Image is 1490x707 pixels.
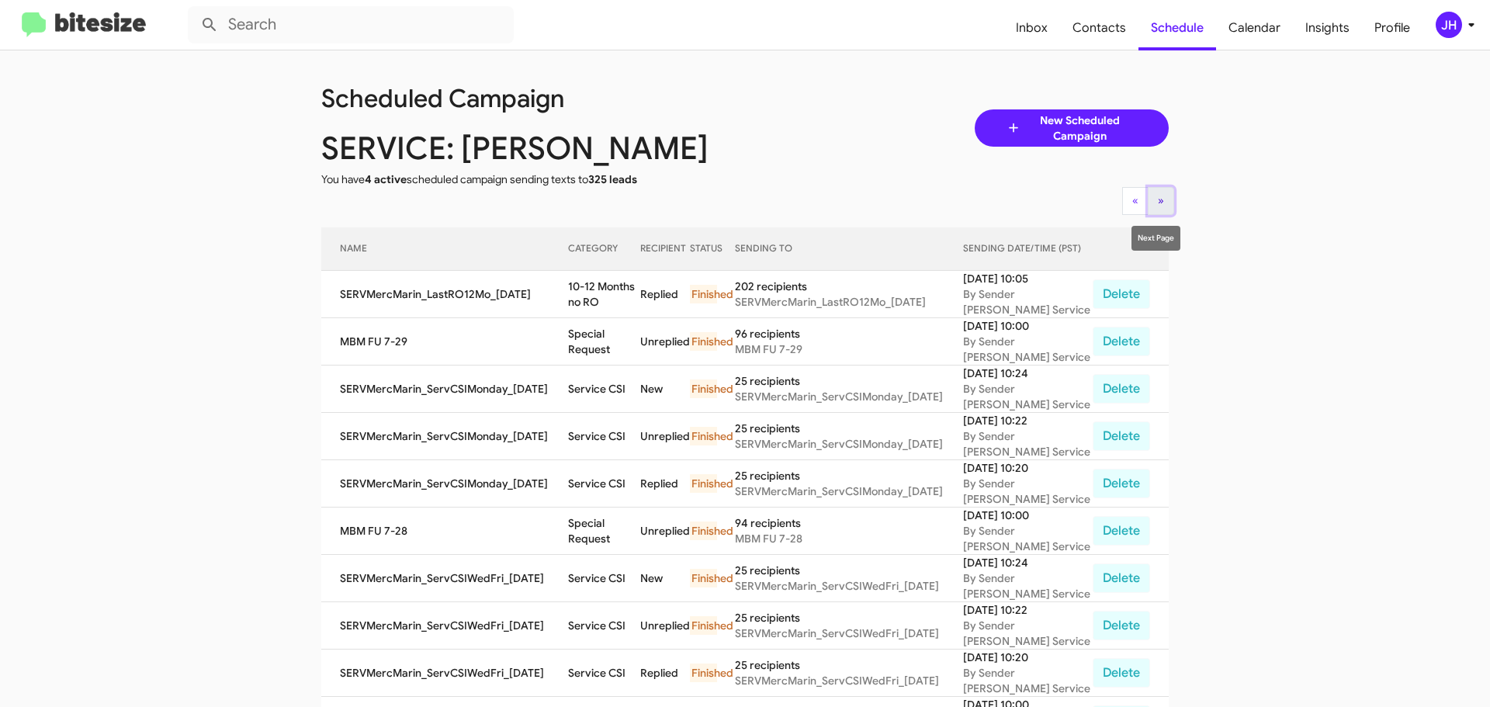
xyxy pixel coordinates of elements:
[963,286,1093,317] div: By Sender [PERSON_NAME] Service
[321,227,568,271] th: NAME
[735,279,963,294] div: 202 recipients
[975,109,1169,147] a: New Scheduled Campaign
[735,227,963,271] th: SENDING TO
[963,508,1093,523] div: [DATE] 10:00
[735,531,963,546] div: MBM FU 7-28
[568,271,640,318] td: 10-12 Months no RO
[640,460,690,508] td: Replied
[963,665,1093,696] div: By Sender [PERSON_NAME] Service
[640,271,690,318] td: Replied
[1093,611,1150,640] button: Delete
[690,474,717,493] div: Finished
[310,91,757,106] div: Scheduled Campaign
[735,626,963,641] div: SERVMercMarin_ServCSIWedFri_[DATE]
[640,318,690,366] td: Unreplied
[568,508,640,555] td: Special Request
[1123,187,1174,215] nav: Page navigation example
[1216,5,1293,50] a: Calendar
[963,366,1093,381] div: [DATE] 10:24
[963,460,1093,476] div: [DATE] 10:20
[1422,12,1473,38] button: JH
[640,602,690,650] td: Unreplied
[735,326,963,341] div: 96 recipients
[568,650,640,697] td: Service CSI
[588,172,637,186] span: 325 leads
[963,227,1093,271] th: SENDING DATE/TIME (PST)
[1158,193,1164,207] span: »
[690,569,717,587] div: Finished
[735,468,963,483] div: 25 recipients
[963,618,1093,649] div: By Sender [PERSON_NAME] Service
[963,476,1093,507] div: By Sender [PERSON_NAME] Service
[1093,327,1150,356] button: Delete
[568,318,640,366] td: Special Request
[1132,193,1138,207] span: «
[1436,12,1462,38] div: JH
[690,664,717,682] div: Finished
[321,460,568,508] td: SERVMercMarin_ServCSIMonday_[DATE]
[735,578,963,594] div: SERVMercMarin_ServCSIWedFri_[DATE]
[735,341,963,357] div: MBM FU 7-29
[963,271,1093,286] div: [DATE] 10:05
[735,563,963,578] div: 25 recipients
[690,379,717,398] div: Finished
[1138,5,1216,50] a: Schedule
[568,460,640,508] td: Service CSI
[963,318,1093,334] div: [DATE] 10:00
[963,602,1093,618] div: [DATE] 10:22
[735,294,963,310] div: SERVMercMarin_LastRO12Mo_[DATE]
[1003,5,1060,50] a: Inbox
[1021,113,1138,144] span: New Scheduled Campaign
[1131,226,1180,251] div: Next Page
[735,421,963,436] div: 25 recipients
[1093,516,1150,546] button: Delete
[321,271,568,318] td: SERVMercMarin_LastRO12Mo_[DATE]
[1093,421,1150,451] button: Delete
[735,483,963,499] div: SERVMercMarin_ServCSIMonday_[DATE]
[365,172,407,186] span: 4 active
[321,602,568,650] td: SERVMercMarin_ServCSIWedFri_[DATE]
[1093,374,1150,404] button: Delete
[1293,5,1362,50] a: Insights
[735,389,963,404] div: SERVMercMarin_ServCSIMonday_[DATE]
[690,227,735,271] th: STATUS
[321,413,568,460] td: SERVMercMarin_ServCSIMonday_[DATE]
[690,427,717,445] div: Finished
[1093,469,1150,498] button: Delete
[1122,187,1149,215] button: Previous
[963,334,1093,365] div: By Sender [PERSON_NAME] Service
[321,508,568,555] td: MBM FU 7-28
[568,413,640,460] td: Service CSI
[321,555,568,602] td: SERVMercMarin_ServCSIWedFri_[DATE]
[963,381,1093,412] div: By Sender [PERSON_NAME] Service
[568,555,640,602] td: Service CSI
[640,227,690,271] th: RECIPIENT
[1093,279,1150,309] button: Delete
[963,555,1093,570] div: [DATE] 10:24
[690,522,717,540] div: Finished
[568,602,640,650] td: Service CSI
[568,366,640,413] td: Service CSI
[321,318,568,366] td: MBM FU 7-29
[963,413,1093,428] div: [DATE] 10:22
[735,373,963,389] div: 25 recipients
[963,650,1093,665] div: [DATE] 10:20
[640,650,690,697] td: Replied
[1362,5,1422,50] span: Profile
[735,436,963,452] div: SERVMercMarin_ServCSIMonday_[DATE]
[690,332,717,351] div: Finished
[310,172,757,187] div: You have scheduled campaign sending texts to
[1093,563,1150,593] button: Delete
[963,428,1093,459] div: By Sender [PERSON_NAME] Service
[690,285,717,303] div: Finished
[640,555,690,602] td: New
[640,413,690,460] td: Unreplied
[640,508,690,555] td: Unreplied
[321,650,568,697] td: SERVMercMarin_ServCSIWedFri_[DATE]
[310,140,757,156] div: SERVICE: [PERSON_NAME]
[640,366,690,413] td: New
